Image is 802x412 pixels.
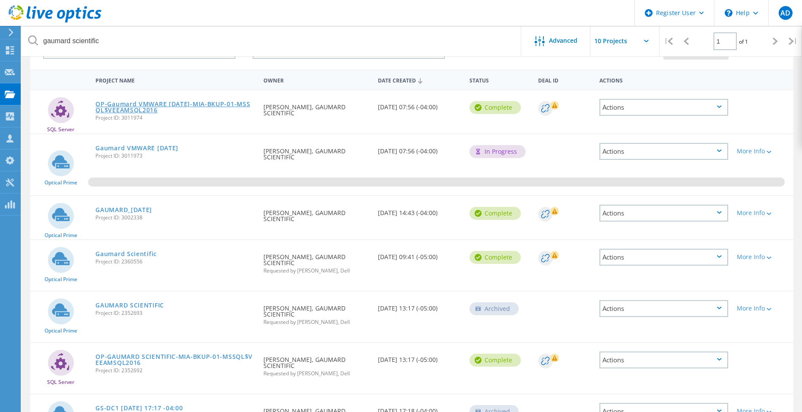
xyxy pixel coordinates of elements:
[259,240,374,282] div: [PERSON_NAME], GAUMARD SCIENTIFIC
[374,343,465,371] div: [DATE] 13:17 (-05:00)
[95,311,255,316] span: Project ID: 2352693
[659,26,677,57] div: |
[95,153,255,158] span: Project ID: 3011973
[95,207,152,213] a: GAUMARD_[DATE]
[95,259,255,264] span: Project ID: 2360556
[95,115,255,120] span: Project ID: 3011974
[374,134,465,163] div: [DATE] 07:56 (-04:00)
[374,196,465,225] div: [DATE] 14:43 (-04:00)
[599,249,728,266] div: Actions
[263,268,369,273] span: Requested by [PERSON_NAME], Dell
[465,72,534,88] div: Status
[739,38,748,45] span: of 1
[259,134,374,169] div: [PERSON_NAME], GAUMARD SCIENTIFIC
[599,99,728,116] div: Actions
[595,72,732,88] div: Actions
[469,207,521,220] div: Complete
[737,210,789,216] div: More Info
[44,233,77,238] span: Optical Prime
[259,196,374,231] div: [PERSON_NAME], GAUMARD SCIENTIFIC
[599,205,728,222] div: Actions
[469,354,521,367] div: Complete
[725,9,732,17] svg: \n
[95,405,183,411] a: GS-DC1 [DATE] 17:17 -04:00
[599,300,728,317] div: Actions
[47,127,74,132] span: SQL Server
[44,328,77,333] span: Optical Prime
[737,305,789,311] div: More Info
[95,101,255,113] a: OP-Gaumard VMWARE [DATE]-MIA-BKUP-01-MSSQL$VEEAMSQL2016
[374,72,465,88] div: Date Created
[88,177,89,185] span: 0.05%
[549,38,577,44] span: Advanced
[374,240,465,269] div: [DATE] 09:41 (-05:00)
[95,251,157,257] a: Gaumard Scientific
[780,10,790,16] span: AD
[374,292,465,320] div: [DATE] 13:17 (-05:00)
[95,302,164,308] a: GAUMARD SCIENTIFIC
[9,18,101,24] a: Live Optics Dashboard
[263,320,369,325] span: Requested by [PERSON_NAME], Dell
[784,26,802,57] div: |
[95,215,255,220] span: Project ID: 3002338
[599,143,728,160] div: Actions
[534,72,595,88] div: Deal Id
[599,352,728,368] div: Actions
[22,26,522,56] input: Search projects by name, owner, ID, company, etc
[44,180,77,185] span: Optical Prime
[259,292,374,333] div: [PERSON_NAME], GAUMARD SCIENTIFIC
[259,343,374,385] div: [PERSON_NAME], GAUMARD SCIENTIFIC
[469,145,526,158] div: In Progress
[469,251,521,264] div: Complete
[259,72,374,88] div: Owner
[47,380,74,385] span: SQL Server
[374,90,465,119] div: [DATE] 07:56 (-04:00)
[95,354,255,366] a: OP-GAUMARD SCIENTIFIC-MIA-BKUP-01-MSSQL$VEEAMSQL2016
[95,368,255,373] span: Project ID: 2352692
[263,371,369,376] span: Requested by [PERSON_NAME], Dell
[469,101,521,114] div: Complete
[91,72,259,88] div: Project Name
[737,148,789,154] div: More Info
[737,254,789,260] div: More Info
[469,302,519,315] div: Archived
[44,277,77,282] span: Optical Prime
[259,90,374,125] div: [PERSON_NAME], GAUMARD SCIENTIFIC
[95,145,178,151] a: Gaumard VMWARE [DATE]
